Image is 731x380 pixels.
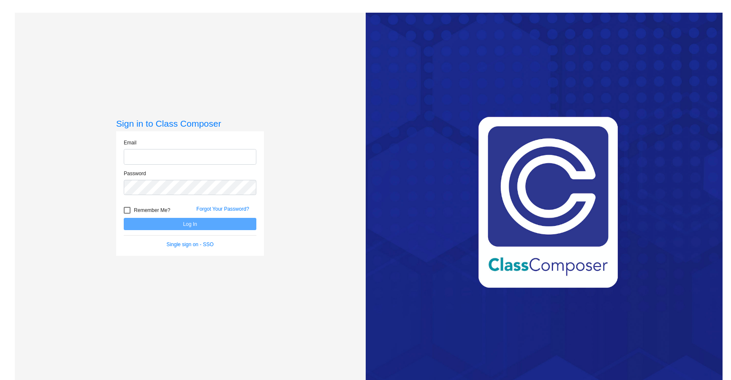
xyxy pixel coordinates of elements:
button: Log In [124,218,256,230]
a: Single sign on - SSO [166,242,213,247]
label: Password [124,170,146,177]
label: Email [124,139,136,147]
a: Forgot Your Password? [196,206,249,212]
span: Remember Me? [134,205,170,215]
h3: Sign in to Class Composer [116,118,264,129]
